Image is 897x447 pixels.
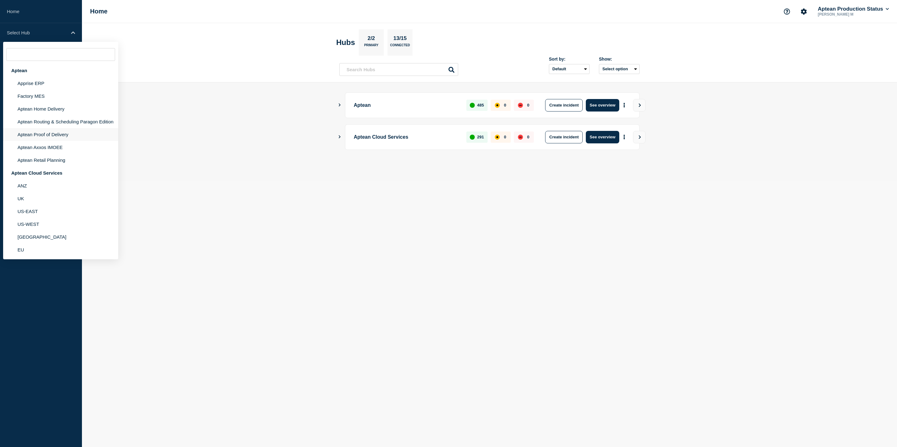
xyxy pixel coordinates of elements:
[470,103,475,108] div: up
[3,128,118,141] li: Aptean Proof of Delivery
[3,154,118,166] li: Aptean Retail Planning
[3,64,118,77] div: Aptean
[633,131,646,143] button: View
[3,141,118,154] li: Aptean Axxos IMOEE
[545,99,583,112] button: Create incident
[3,115,118,128] li: Aptean Routing & Scheduling Paragon Edition
[3,77,118,90] li: Apprise ERP
[3,166,118,179] div: Aptean Cloud Services
[527,103,529,107] p: 0
[3,102,118,115] li: Aptean Home Delivery
[90,8,108,15] h1: Home
[3,192,118,205] li: UK
[527,135,529,139] p: 0
[3,90,118,102] li: Factory MES
[3,243,118,256] li: EU
[390,43,410,50] p: Connected
[477,135,484,139] p: 291
[470,135,475,140] div: up
[339,63,458,76] input: Search Hubs
[365,35,378,43] p: 2/2
[620,99,628,111] button: More actions
[780,5,793,18] button: Support
[3,179,118,192] li: ANZ
[3,231,118,243] li: [GEOGRAPHIC_DATA]
[518,135,523,140] div: down
[518,103,523,108] div: down
[336,38,355,47] h2: Hubs
[364,43,378,50] p: Primary
[545,131,583,143] button: Create incident
[599,57,640,62] div: Show:
[391,35,409,43] p: 13/15
[549,57,590,62] div: Sort by:
[633,99,646,112] button: View
[495,103,500,108] div: affected
[599,64,640,74] button: Select option
[586,131,619,143] button: See overview
[797,5,810,18] button: Account settings
[586,99,619,112] button: See overview
[817,12,882,17] p: [PERSON_NAME] M
[620,131,628,143] button: More actions
[817,6,890,12] button: Aptean Production Status
[354,131,459,143] p: Aptean Cloud Services
[7,30,67,35] p: Select Hub
[3,205,118,218] li: US-EAST
[3,218,118,231] li: US-WEST
[495,135,500,140] div: affected
[549,64,590,74] select: Sort by
[504,135,506,139] p: 0
[338,135,341,139] button: Show Connected Hubs
[354,99,459,112] p: Aptean
[338,103,341,107] button: Show Connected Hubs
[504,103,506,107] p: 0
[477,103,484,107] p: 485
